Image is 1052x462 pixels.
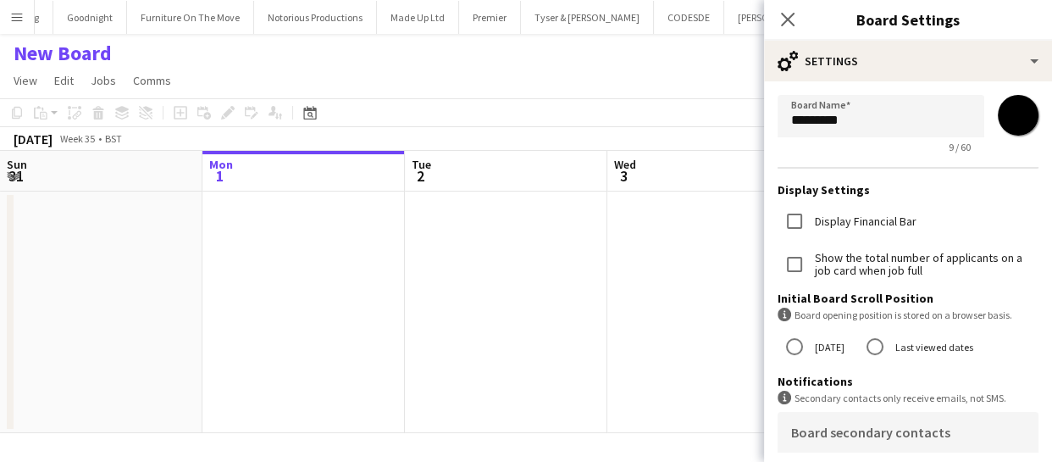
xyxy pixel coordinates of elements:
span: Week 35 [56,132,98,145]
h3: Display Settings [778,182,1038,198]
span: Wed [614,157,636,172]
button: Notorious Productions [254,1,377,34]
span: View [14,73,37,88]
button: CODESDE [654,1,724,34]
h3: Notifications [778,374,1038,389]
button: Premier [459,1,521,34]
button: Tyser & [PERSON_NAME] [521,1,654,34]
mat-label: Board secondary contacts [791,424,950,441]
div: Board opening position is stored on a browser basis. [778,308,1038,322]
button: [PERSON_NAME]'s Tunes [724,1,859,34]
button: Made Up Ltd [377,1,459,34]
span: Jobs [91,73,116,88]
div: [DATE] [14,131,53,148]
a: View [7,70,44,92]
span: Mon [209,157,233,172]
span: 1 [207,166,233,186]
h3: Initial Board Scroll Position [778,291,1038,306]
span: 9 / 60 [935,141,984,153]
a: Edit [47,70,80,92]
label: Last viewed dates [892,334,973,360]
span: 2 [409,166,431,186]
div: BST [105,132,122,145]
button: Furniture On The Move [127,1,254,34]
h3: Board Settings [764,8,1052,31]
span: Comms [133,73,171,88]
label: Display Financial Bar [811,215,916,228]
button: Goodnight [53,1,127,34]
div: Settings [764,41,1052,81]
a: Comms [126,70,178,92]
span: 31 [4,166,27,186]
span: Tue [412,157,431,172]
div: Secondary contacts only receive emails, not SMS. [778,391,1038,405]
label: Show the total number of applicants on a job card when job full [811,252,1038,277]
span: 3 [612,166,636,186]
label: [DATE] [811,334,844,360]
a: Jobs [84,70,123,92]
span: Edit [54,73,74,88]
span: Sun [7,157,27,172]
h1: New Board [14,41,112,66]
